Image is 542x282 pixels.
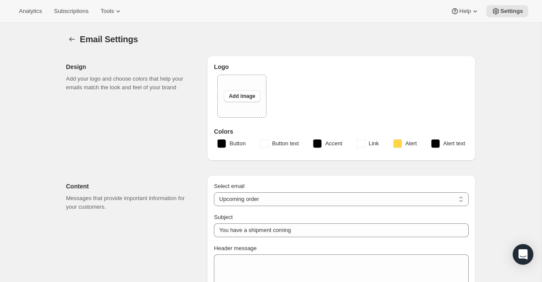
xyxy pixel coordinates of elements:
[214,127,469,136] h3: Colors
[66,63,193,71] h2: Design
[325,139,342,148] span: Accent
[513,244,533,265] div: Open Intercom Messenger
[95,5,128,17] button: Tools
[272,139,299,148] span: Button text
[212,137,251,150] button: Button
[224,90,260,102] button: Add image
[66,182,193,191] h2: Content
[214,63,469,71] h3: Logo
[486,5,528,17] button: Settings
[214,245,257,251] span: Header message
[214,214,232,220] span: Subject
[66,33,78,45] button: Settings
[351,137,384,150] button: Link
[80,34,138,44] span: Email Settings
[49,5,94,17] button: Subscriptions
[405,139,417,148] span: Alert
[100,8,114,15] span: Tools
[459,8,471,15] span: Help
[445,5,485,17] button: Help
[66,75,193,92] p: Add your logo and choose colors that help your emails match the look and feel of your brand
[14,5,47,17] button: Analytics
[426,137,470,150] button: Alert text
[388,137,422,150] button: Alert
[369,139,379,148] span: Link
[229,139,246,148] span: Button
[443,139,465,148] span: Alert text
[255,137,304,150] button: Button text
[229,93,255,100] span: Add image
[500,8,523,15] span: Settings
[308,137,348,150] button: Accent
[54,8,88,15] span: Subscriptions
[66,194,193,211] p: Messages that provide important information for your customers.
[214,183,244,189] span: Select email
[19,8,42,15] span: Analytics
